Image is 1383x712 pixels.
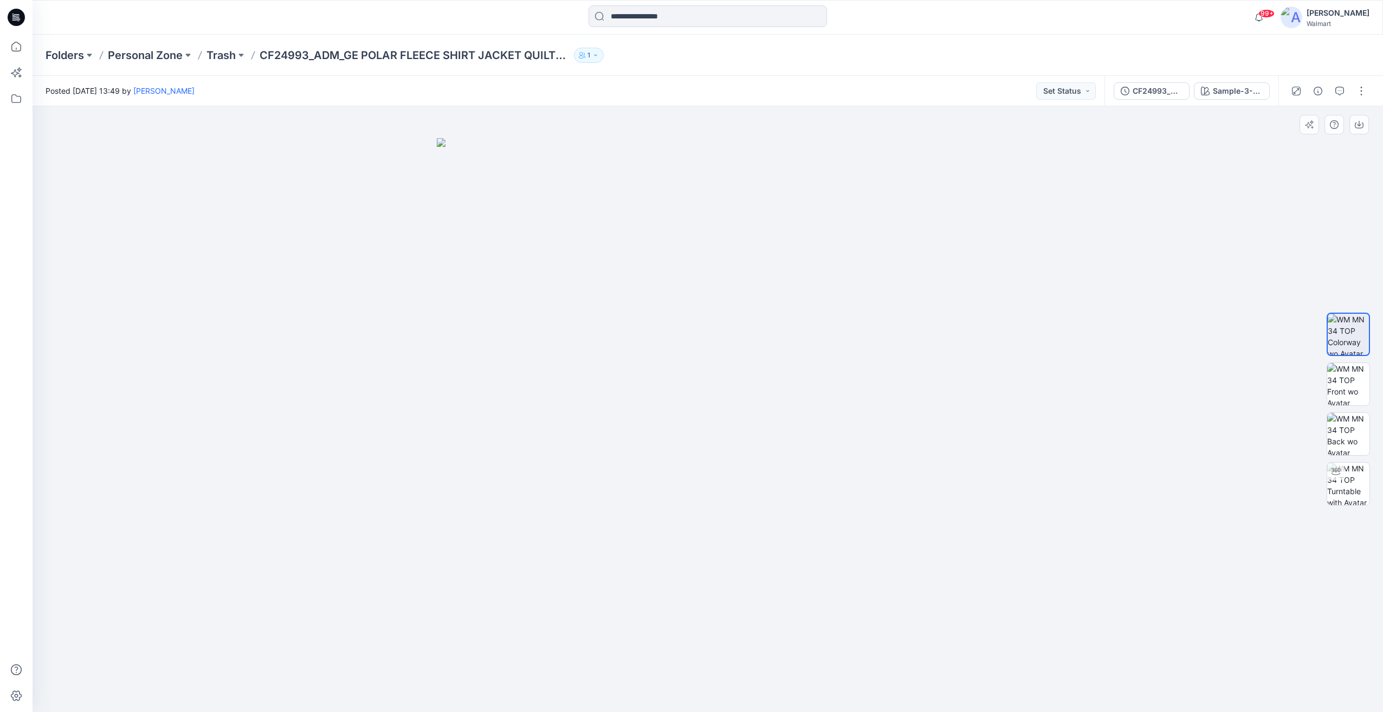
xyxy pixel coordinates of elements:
[1258,9,1275,18] span: 99+
[46,48,84,63] a: Folders
[1281,7,1302,28] img: avatar
[1327,363,1369,405] img: WM MN 34 TOP Front wo Avatar
[574,48,604,63] button: 1
[1133,85,1182,97] div: CF24993_ADM_GE POLAR FLEECE SHIRT JACKET QUILTED LINING
[260,48,570,63] p: CF24993_ADM_GE POLAR FLEECE SHIRT JACKET QUILTED LINING
[1307,7,1369,20] div: [PERSON_NAME]
[1194,82,1270,100] button: Sample-3-Black Soot 2
[1307,20,1369,28] div: Walmart
[133,86,195,95] a: [PERSON_NAME]
[437,138,979,712] img: eyJhbGciOiJIUzI1NiIsImtpZCI6IjAiLCJzbHQiOiJzZXMiLCJ0eXAiOiJKV1QifQ.eyJkYXRhIjp7InR5cGUiOiJzdG9yYW...
[587,49,590,61] p: 1
[1114,82,1190,100] button: CF24993_ADM_GE POLAR FLEECE SHIRT JACKET QUILTED LINING
[1327,463,1369,505] img: WM MN 34 TOP Turntable with Avatar
[46,85,195,96] span: Posted [DATE] 13:49 by
[1327,413,1369,455] img: WM MN 34 TOP Back wo Avatar
[1309,82,1327,100] button: Details
[206,48,236,63] a: Trash
[1213,85,1263,97] div: Sample-3-Black Soot 2
[1328,314,1369,355] img: WM MN 34 TOP Colorway wo Avatar
[108,48,183,63] a: Personal Zone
